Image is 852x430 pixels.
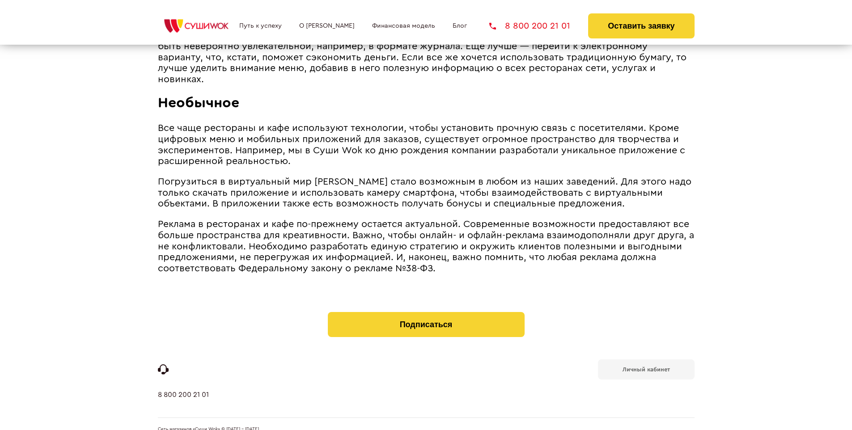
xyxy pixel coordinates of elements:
[158,177,691,208] span: Погрузиться в виртуальный мир [PERSON_NAME] стало возможным в любом из наших заведений. Для этого...
[489,21,570,30] a: 8 800 200 21 01
[328,312,525,337] button: Подписаться
[299,22,355,30] a: О [PERSON_NAME]
[239,22,282,30] a: Путь к успеху
[623,367,670,372] b: Личный кабинет
[372,22,435,30] a: Финансовая модель
[158,20,692,84] span: Трудно представить гостя, который листает бумажные брошюры, ожидая заказ. Вместо этого они, скоре...
[158,96,239,110] span: Необычное
[588,13,694,38] button: Оставить заявку
[158,219,694,273] span: Реклама в ресторанах и кафе по-прежнему остается актуальной. Современные возможности предоставляю...
[505,21,570,30] span: 8 800 200 21 01
[453,22,467,30] a: Блог
[598,359,695,379] a: Личный кабинет
[158,123,685,166] span: Все чаще рестораны и кафе используют технологии, чтобы установить прочную связь с посетителями. К...
[158,391,209,417] a: 8 800 200 21 01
